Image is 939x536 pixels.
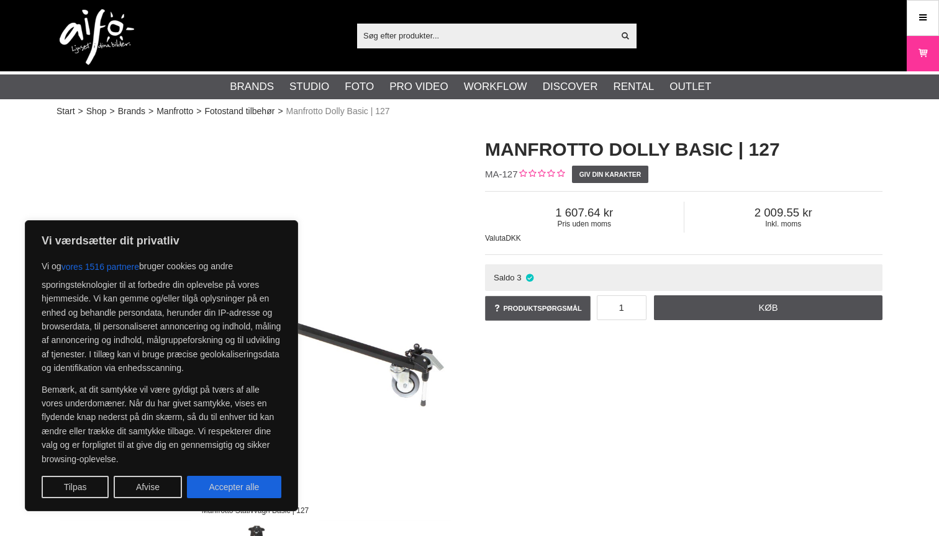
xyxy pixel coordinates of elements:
span: Manfrotto Dolly Basic | 127 [286,105,390,118]
a: Workflow [464,79,527,95]
a: Fotostand tilbehør [205,105,275,118]
a: Studio [289,79,329,95]
a: Start [57,105,75,118]
span: 1 607.64 [485,206,684,220]
a: Manfrotto [156,105,193,118]
span: Saldo [494,273,515,282]
a: Outlet [669,79,711,95]
span: > [148,105,153,118]
a: Shop [86,105,107,118]
a: Produktspørgsmål [485,296,591,321]
span: Pris uden moms [485,220,684,228]
img: Manfrotto Stativvagn Basic | 127 [57,124,454,521]
a: Foto [345,79,374,95]
i: På lager [525,273,535,282]
div: Kundebed&#248;mmelse: 0 [518,168,565,181]
span: DKK [506,234,521,243]
span: MA-127 [485,169,518,179]
input: Søg efter produkter... [357,26,614,45]
span: 3 [517,273,521,282]
span: Valuta [485,234,506,243]
a: Giv din karakter [572,166,648,183]
div: Vi værdsætter dit privatliv [25,220,298,511]
span: > [196,105,201,118]
p: Bemærk, at dit samtykke vil være gyldigt på tværs af alle vores underdomæner. Når du har givet sa... [42,383,281,466]
a: Discover [543,79,598,95]
a: Brands [118,105,145,118]
p: Vi og bruger cookies og andre sporingsteknologier til at forbedre din oplevelse på vores hjemmesi... [42,256,281,375]
a: Brands [230,79,274,95]
span: > [78,105,83,118]
div: Manfrotto Stativvagn Basic | 127 [191,499,319,521]
button: Tilpas [42,476,109,498]
button: vores 1516 partnere [61,256,139,278]
span: 2 009.55 [684,206,883,220]
span: > [278,105,283,118]
a: Pro Video [389,79,448,95]
img: logo.png [60,9,134,65]
span: > [109,105,114,118]
a: Køb [654,295,882,320]
h1: Manfrotto Dolly Basic | 127 [485,136,882,163]
button: Afvise [114,476,182,498]
a: Rental [613,79,654,95]
button: Accepter alle [187,476,281,498]
p: Vi værdsætter dit privatliv [42,233,281,248]
span: Inkl. moms [684,220,883,228]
